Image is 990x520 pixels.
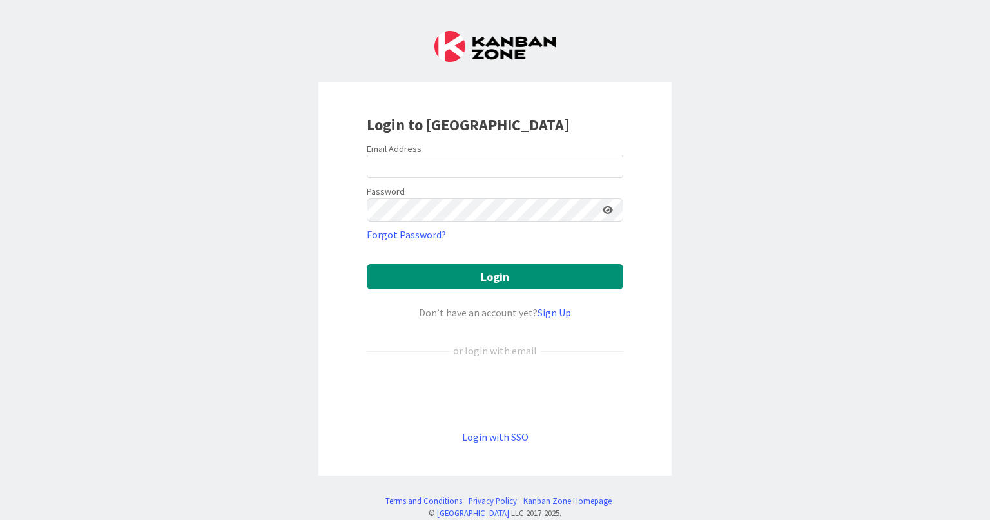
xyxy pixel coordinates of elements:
[523,495,612,507] a: Kanban Zone Homepage
[367,115,570,135] b: Login to [GEOGRAPHIC_DATA]
[360,380,630,408] iframe: Knappen Logga in med Google
[437,508,509,518] a: [GEOGRAPHIC_DATA]
[450,343,540,358] div: or login with email
[367,305,623,320] div: Don’t have an account yet?
[538,306,571,319] a: Sign Up
[379,507,612,519] div: © LLC 2017- 2025 .
[367,143,422,155] label: Email Address
[367,264,623,289] button: Login
[367,380,623,408] div: Logga in med Google. Öppnas på en ny flik.
[462,430,529,443] a: Login with SSO
[385,495,462,507] a: Terms and Conditions
[367,185,405,198] label: Password
[469,495,517,507] a: Privacy Policy
[434,31,556,62] img: Kanban Zone
[367,227,446,242] a: Forgot Password?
